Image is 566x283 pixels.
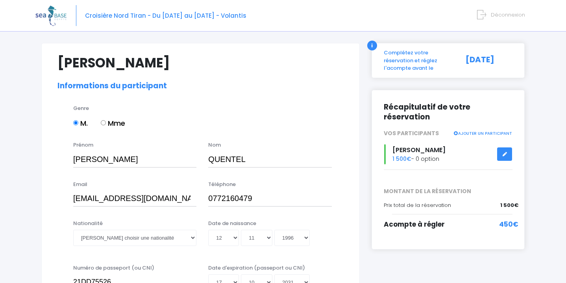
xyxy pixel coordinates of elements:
div: Complétez votre réservation et réglez l'acompte avant le [378,49,460,72]
label: Numéro de passeport (ou CNI) [73,264,154,272]
input: M. [73,120,78,125]
label: Téléphone [208,181,236,188]
div: [DATE] [460,49,518,72]
label: M. [73,118,88,128]
span: Prix total de la réservation [384,201,451,209]
input: Mme [101,120,106,125]
label: Mme [101,118,125,128]
span: Déconnexion [491,11,525,19]
label: Date de naissance [208,220,256,227]
label: Nom [208,141,221,149]
div: i [367,41,377,50]
label: Prénom [73,141,93,149]
span: Acompte à régler [384,220,445,229]
label: Nationalité [73,220,103,227]
a: AJOUTER UN PARTICIPANT [453,129,512,136]
div: VOS PARTICIPANTS [378,129,518,138]
h2: Informations du participant [57,82,344,91]
span: Croisière Nord Tiran - Du [DATE] au [DATE] - Volantis [85,11,246,20]
span: 1 500€ [392,155,411,163]
label: Genre [73,104,89,112]
h2: Récapitulatif de votre réservation [384,102,512,122]
div: - 0 option [378,144,518,164]
span: 450€ [499,220,518,230]
span: 1 500€ [500,201,518,209]
label: Email [73,181,87,188]
span: MONTANT DE LA RÉSERVATION [378,187,518,195]
label: Date d'expiration (passeport ou CNI) [208,264,305,272]
span: [PERSON_NAME] [392,145,446,155]
h1: [PERSON_NAME] [57,55,344,71]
